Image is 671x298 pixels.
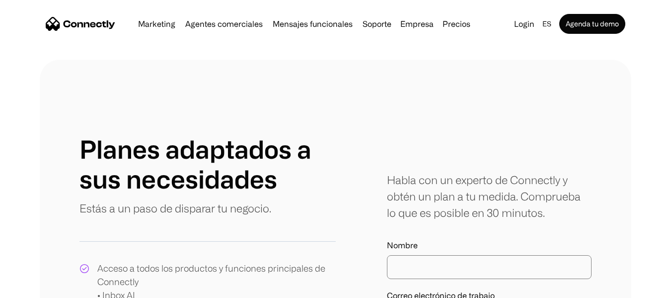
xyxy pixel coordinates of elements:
[397,17,437,31] div: Empresa
[387,172,592,221] div: Habla con un experto de Connectly y obtén un plan a tu medida. Comprueba lo que es posible en 30 ...
[439,20,474,28] a: Precios
[79,134,336,194] h1: Planes adaptados a sus necesidades
[46,16,115,31] a: home
[20,281,60,295] ul: Language list
[269,20,357,28] a: Mensajes funcionales
[359,20,395,28] a: Soporte
[559,14,625,34] a: Agenda tu demo
[134,20,179,28] a: Marketing
[181,20,267,28] a: Agentes comerciales
[538,17,557,31] div: es
[387,241,592,250] label: Nombre
[10,280,60,295] aside: Language selected: Español
[400,17,434,31] div: Empresa
[79,200,271,216] p: Estás a un paso de disparar tu negocio.
[510,17,538,31] a: Login
[542,17,551,31] div: es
